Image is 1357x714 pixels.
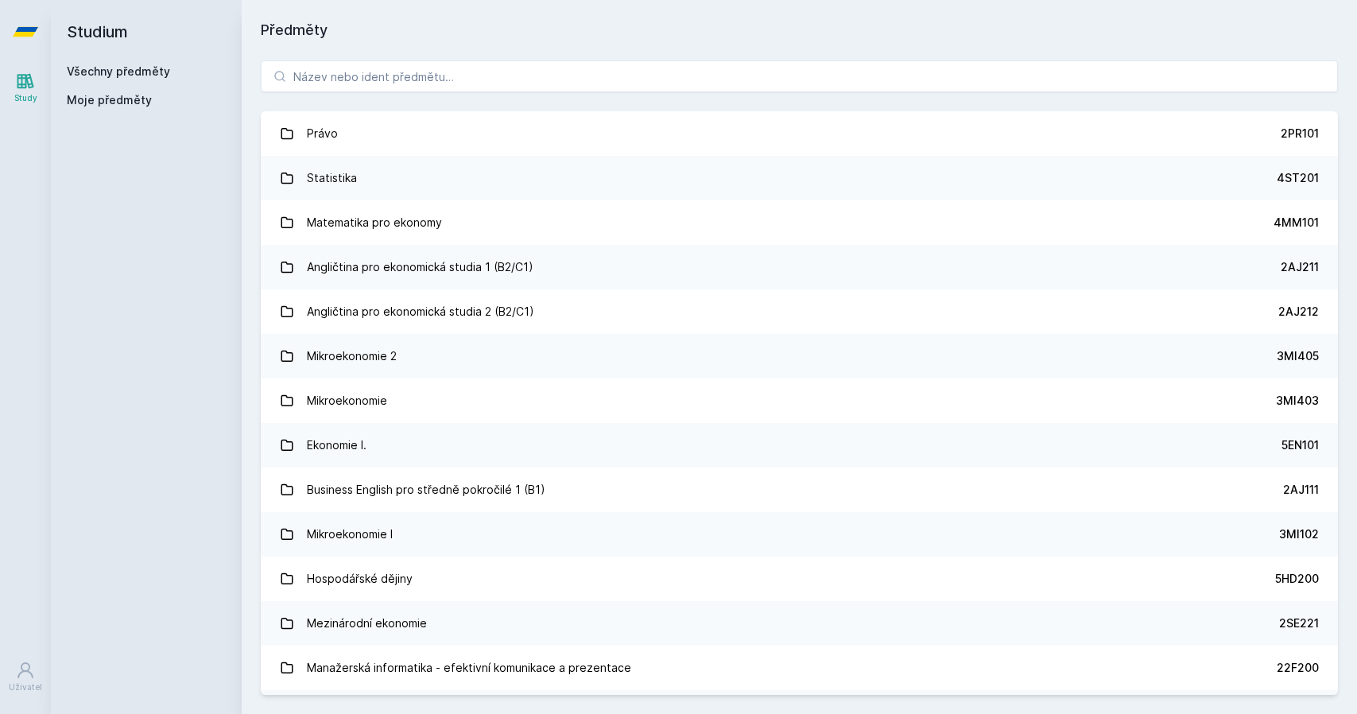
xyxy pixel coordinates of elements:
div: 4MM101 [1274,215,1319,231]
div: 5EN101 [1281,437,1319,453]
div: Statistika [307,162,357,194]
div: 22F200 [1277,660,1319,676]
div: Angličtina pro ekonomická studia 1 (B2/C1) [307,251,533,283]
a: Angličtina pro ekonomická studia 2 (B2/C1) 2AJ212 [261,289,1338,334]
div: 2AJ111 [1283,482,1319,498]
a: Angličtina pro ekonomická studia 1 (B2/C1) 2AJ211 [261,245,1338,289]
div: 2AJ212 [1278,304,1319,320]
div: Hospodářské dějiny [307,563,413,595]
a: Statistika 4ST201 [261,156,1338,200]
a: Právo 2PR101 [261,111,1338,156]
div: Manažerská informatika - efektivní komunikace a prezentace [307,652,631,684]
span: Moje předměty [67,92,152,108]
input: Název nebo ident předmětu… [261,60,1338,92]
div: Matematika pro ekonomy [307,207,442,239]
a: Mikroekonomie I 3MI102 [261,512,1338,557]
a: Mezinárodní ekonomie 2SE221 [261,601,1338,646]
div: 3MI102 [1279,526,1319,542]
div: Business English pro středně pokročilé 1 (B1) [307,474,545,506]
a: Mikroekonomie 2 3MI405 [261,334,1338,378]
div: Uživatel [9,681,42,693]
div: Ekonomie I. [307,429,366,461]
div: 3MI403 [1276,393,1319,409]
div: 2PR101 [1281,126,1319,142]
div: 5HD200 [1275,571,1319,587]
div: Mikroekonomie I [307,518,393,550]
a: Manažerská informatika - efektivní komunikace a prezentace 22F200 [261,646,1338,690]
a: Ekonomie I. 5EN101 [261,423,1338,468]
a: Uživatel [3,653,48,701]
div: Mezinárodní ekonomie [307,607,427,639]
div: 4ST201 [1277,170,1319,186]
div: Study [14,92,37,104]
div: Mikroekonomie [307,385,387,417]
div: Mikroekonomie 2 [307,340,397,372]
div: 3MI405 [1277,348,1319,364]
a: Všechny předměty [67,64,170,78]
a: Hospodářské dějiny 5HD200 [261,557,1338,601]
div: 2AJ211 [1281,259,1319,275]
a: Mikroekonomie 3MI403 [261,378,1338,423]
div: 2SE221 [1279,615,1319,631]
a: Study [3,64,48,112]
a: Matematika pro ekonomy 4MM101 [261,200,1338,245]
h1: Předměty [261,19,1338,41]
a: Business English pro středně pokročilé 1 (B1) 2AJ111 [261,468,1338,512]
div: Angličtina pro ekonomická studia 2 (B2/C1) [307,296,534,328]
div: Právo [307,118,338,149]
